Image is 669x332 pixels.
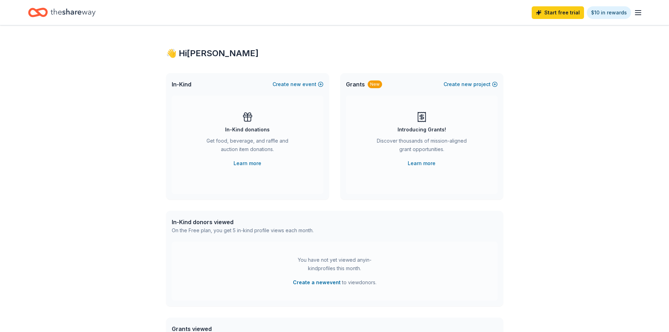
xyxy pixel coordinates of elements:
span: new [290,80,301,89]
div: You have not yet viewed any in-kind profiles this month. [291,256,379,273]
span: new [461,80,472,89]
div: Discover thousands of mission-aligned grant opportunities. [374,137,470,156]
a: Start free trial [532,6,584,19]
span: to view donors . [293,278,376,287]
a: Learn more [408,159,435,168]
button: Create a newevent [293,278,341,287]
div: 👋 Hi [PERSON_NAME] [166,48,503,59]
a: Home [28,4,96,21]
div: In-Kind donors viewed [172,218,314,226]
button: Createnewevent [273,80,323,89]
div: In-Kind donations [225,125,270,134]
div: Get food, beverage, and raffle and auction item donations. [200,137,295,156]
div: New [368,80,382,88]
button: Createnewproject [444,80,498,89]
a: Learn more [234,159,261,168]
span: Grants [346,80,365,89]
div: On the Free plan, you get 5 in-kind profile views each month. [172,226,314,235]
div: Introducing Grants! [398,125,446,134]
a: $10 in rewards [587,6,631,19]
span: In-Kind [172,80,191,89]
